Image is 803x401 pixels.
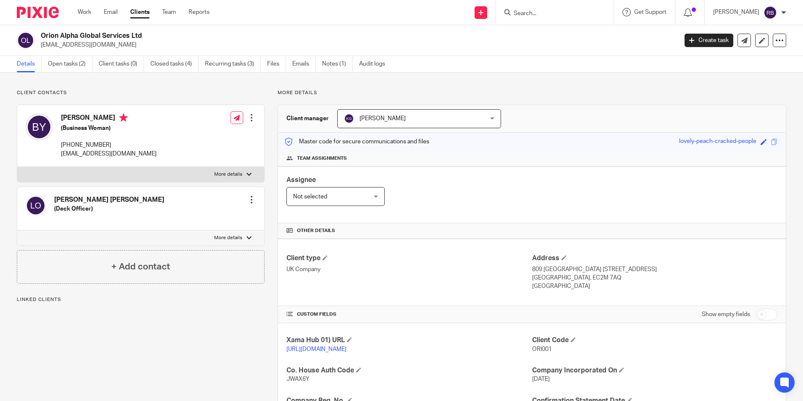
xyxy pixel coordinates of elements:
[41,41,672,49] p: [EMAIL_ADDRESS][DOMAIN_NAME]
[214,235,242,241] p: More details
[26,195,46,216] img: svg%3E
[286,376,310,382] span: JWAX6Y
[61,141,157,149] p: [PHONE_NUMBER]
[286,366,532,375] h4: Co. House Auth Code
[679,137,756,147] div: lovely-peach-cracked-people
[532,282,777,290] p: [GEOGRAPHIC_DATA]
[513,10,588,18] input: Search
[286,311,532,318] h4: CUSTOM FIELDS
[26,113,52,140] img: svg%3E
[54,205,164,213] h5: (Deck Officer)
[17,56,42,72] a: Details
[17,296,265,303] p: Linked clients
[162,8,176,16] a: Team
[532,366,777,375] h4: Company Incorporated On
[532,346,552,352] span: ORI001
[634,9,667,15] span: Get Support
[61,113,157,124] h4: [PERSON_NAME]
[104,8,118,16] a: Email
[532,254,777,263] h4: Address
[284,137,429,146] p: Master code for secure communications and files
[764,6,777,19] img: svg%3E
[297,155,347,162] span: Team assignments
[292,56,316,72] a: Emails
[532,336,777,345] h4: Client Code
[286,254,532,263] h4: Client type
[61,150,157,158] p: [EMAIL_ADDRESS][DOMAIN_NAME]
[286,265,532,274] p: UK Company
[78,8,91,16] a: Work
[532,265,777,274] p: 809 [GEOGRAPHIC_DATA] [STREET_ADDRESS]
[359,56,391,72] a: Audit logs
[17,32,34,49] img: svg%3E
[713,8,759,16] p: [PERSON_NAME]
[189,8,210,16] a: Reports
[214,171,242,178] p: More details
[702,310,750,319] label: Show empty fields
[286,346,346,352] a: [URL][DOMAIN_NAME]
[99,56,144,72] a: Client tasks (0)
[267,56,286,72] a: Files
[297,227,335,234] span: Other details
[41,32,546,40] h2: Orion Alpha Global Services Ltd
[17,90,265,96] p: Client contacts
[532,274,777,282] p: [GEOGRAPHIC_DATA], EC2M 7AQ
[48,56,92,72] a: Open tasks (2)
[61,124,157,132] h5: (Business Woman)
[286,114,329,123] h3: Client manager
[54,195,164,204] h4: [PERSON_NAME] [PERSON_NAME]
[344,113,354,124] img: svg%3E
[119,113,128,122] i: Primary
[685,34,733,47] a: Create task
[17,7,59,18] img: Pixie
[150,56,199,72] a: Closed tasks (4)
[286,177,316,183] span: Assignee
[360,116,406,121] span: [PERSON_NAME]
[130,8,150,16] a: Clients
[278,90,786,96] p: More details
[532,376,550,382] span: [DATE]
[205,56,261,72] a: Recurring tasks (3)
[293,194,327,200] span: Not selected
[286,336,532,345] h4: Xama Hub 01) URL
[111,260,170,273] h4: + Add contact
[322,56,353,72] a: Notes (1)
